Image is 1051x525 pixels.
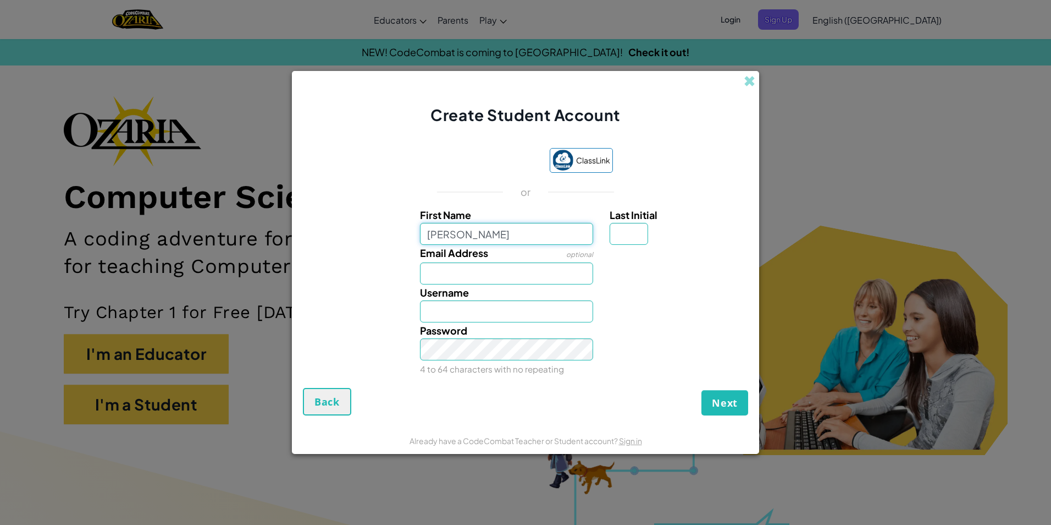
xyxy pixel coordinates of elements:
a: Sign in [619,436,642,446]
iframe: Sign in with Google Button [433,149,544,173]
span: Username [420,286,469,299]
img: classlink-logo-small.png [552,150,573,171]
p: or [521,185,531,199]
button: Back [303,388,351,415]
span: ClassLink [576,152,610,168]
span: First Name [420,209,471,221]
span: Email Address [420,247,488,259]
span: Already have a CodeCombat Teacher or Student account? [410,436,619,446]
small: 4 to 64 characters with no repeating [420,364,564,374]
button: Next [701,390,748,415]
span: Create Student Account [430,105,620,124]
span: Back [314,395,340,408]
span: Next [712,396,738,409]
span: optional [566,250,593,259]
span: Last Initial [610,209,657,221]
span: Password [420,324,467,337]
